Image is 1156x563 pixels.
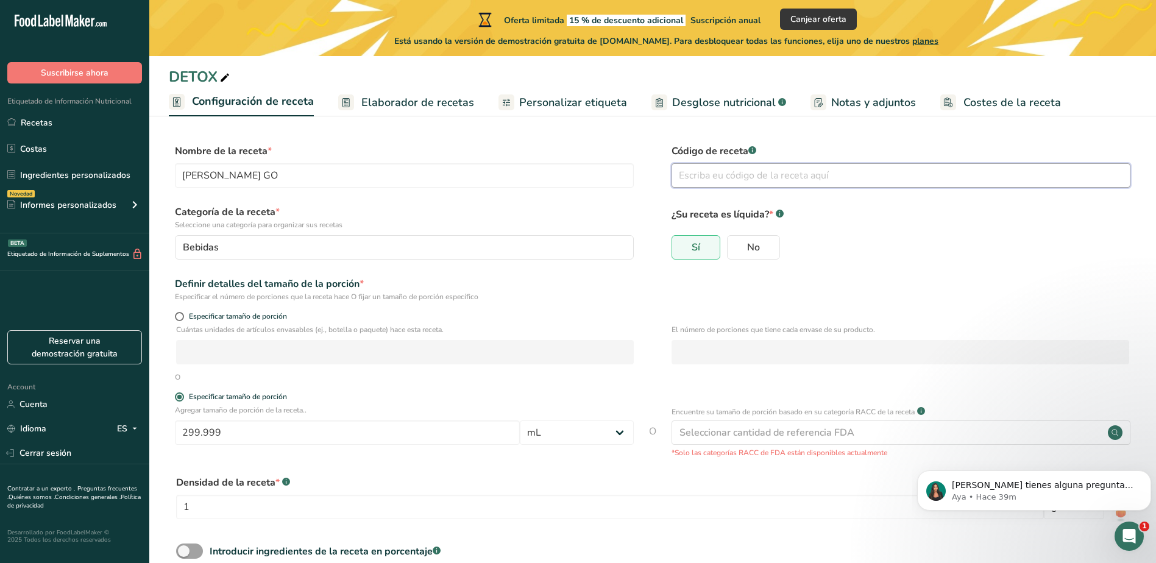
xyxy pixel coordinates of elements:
span: Elaborador de recetas [361,94,474,111]
span: Especificar tamaño de porción [184,312,287,321]
div: Oferta limitada [476,12,761,27]
div: Seleccionar cantidad de referencia FDA [679,425,854,440]
div: Densidad de la receta [176,475,1129,490]
span: Notas y adjuntos [831,94,916,111]
p: ¿Su receta es líquida? [672,205,1130,222]
a: Reservar una demostración gratuita [7,330,142,364]
input: Escriba eu código de la receta aquí [672,163,1130,188]
div: Especificar el número de porciones que la receta hace O fijar un tamaño de porción específico [175,291,634,302]
span: Está usando la versión de demostración gratuita de [DOMAIN_NAME]. Para desbloquear todas las func... [394,35,938,48]
span: Suscripción anual [690,15,761,26]
span: Bebidas [183,240,219,255]
label: Código de receta [672,144,1130,158]
a: Quiénes somos . [9,493,55,501]
span: Canjear oferta [790,13,846,26]
span: 1 [1140,522,1149,531]
a: Contratar a un experto . [7,484,75,493]
span: 15 % de descuento adicional [567,15,686,26]
span: Sí [692,241,700,253]
p: Cuántas unidades de artículos envasables (ej., botella o paquete) hace esta receta. [176,324,634,335]
button: Bebidas [175,235,634,260]
p: *Solo las categorías RACC de FDA están disponibles actualmente [672,447,1130,458]
p: Encuentre su tamaño de porción basado en su categoría RACC de la receta [672,406,915,417]
div: Desarrollado por FoodLabelMaker © 2025 Todos los derechos reservados [7,529,142,544]
p: El número de porciones que tiene cada envase de su producto. [672,324,1129,335]
span: Configuración de receta [192,93,314,110]
iframe: Intercom live chat [1115,522,1144,551]
a: Condiciones generales . [55,493,121,501]
p: Agregar tamaño de porción de la receta.. [175,405,634,416]
a: Notas y adjuntos [810,89,916,116]
a: Personalizar etiqueta [498,89,627,116]
div: Novedad [7,190,35,197]
span: Desglose nutricional [672,94,776,111]
a: Desglose nutricional [651,89,786,116]
a: Idioma [7,418,46,439]
span: Personalizar etiqueta [519,94,627,111]
p: Seleccione una categoría para organizar sus recetas [175,219,634,230]
div: BETA [8,239,27,247]
a: Elaborador de recetas [338,89,474,116]
div: ES [117,422,142,436]
a: Preguntas frecuentes . [7,484,137,501]
a: Costes de la receta [940,89,1061,116]
input: Escribe aquí tu densidad [176,495,1044,519]
input: Escribe aquí el tamaño de la porción [175,420,520,445]
span: Costes de la receta [963,94,1061,111]
button: Canjear oferta [780,9,857,30]
div: Especificar tamaño de porción [189,392,287,402]
div: Informes personalizados [7,199,116,211]
span: O [649,424,656,458]
div: DETOX [169,66,232,88]
iframe: Intercom notifications mensaje [912,445,1156,530]
a: Política de privacidad [7,493,141,510]
label: Categoría de la receta [175,205,634,230]
span: Suscribirse ahora [41,66,108,79]
div: Definir detalles del tamaño de la porción [175,277,634,291]
div: O [175,372,180,383]
a: Configuración de receta [169,88,314,117]
input: Escriba el nombre de su receta aquí [175,163,634,188]
span: planes [912,35,938,47]
label: Nombre de la receta [175,144,634,158]
button: Suscribirse ahora [7,62,142,83]
span: No [747,241,760,253]
div: Introducir ingredientes de la receta en porcentaje [210,544,441,559]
